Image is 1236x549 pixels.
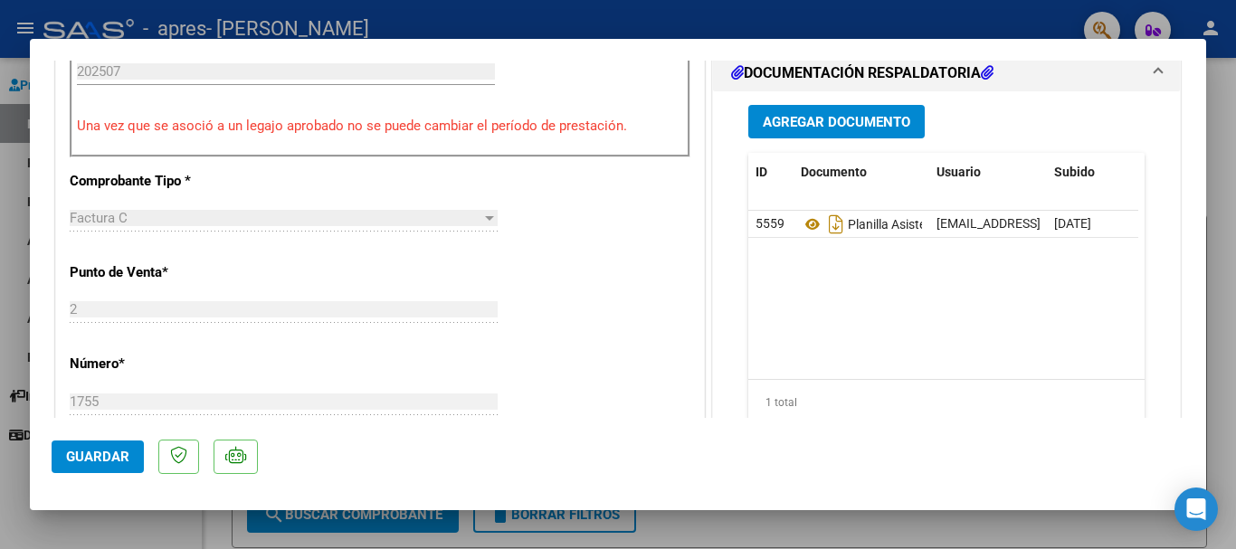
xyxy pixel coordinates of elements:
span: Agregar Documento [763,114,910,130]
div: Open Intercom Messenger [1174,487,1218,531]
h1: DOCUMENTACIÓN RESPALDATORIA [731,62,994,84]
datatable-header-cell: Documento [794,153,929,192]
span: Guardar [66,449,129,465]
p: Una vez que se asoció a un legajo aprobado no se puede cambiar el período de prestación. [77,116,683,137]
span: Documento [801,165,867,179]
div: 1 total [748,380,1145,425]
p: Número [70,354,256,374]
p: Punto de Venta [70,262,256,283]
button: Agregar Documento [748,105,925,138]
i: Descargar documento [824,210,848,239]
datatable-header-cell: Usuario [929,153,1047,192]
datatable-header-cell: Subido [1047,153,1137,192]
datatable-header-cell: Acción [1137,153,1228,192]
p: Comprobante Tipo * [70,171,256,192]
datatable-header-cell: ID [748,153,794,192]
span: Planilla Asistencia [801,217,949,232]
span: ID [756,165,767,179]
button: Guardar [52,440,144,473]
span: [DATE] [1054,216,1091,231]
div: DOCUMENTACIÓN RESPALDATORIA [713,91,1180,467]
span: 5559 [756,216,784,231]
mat-expansion-panel-header: DOCUMENTACIÓN RESPALDATORIA [713,55,1180,91]
span: Usuario [937,165,981,179]
span: Subido [1054,165,1095,179]
span: Factura C [70,210,128,226]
